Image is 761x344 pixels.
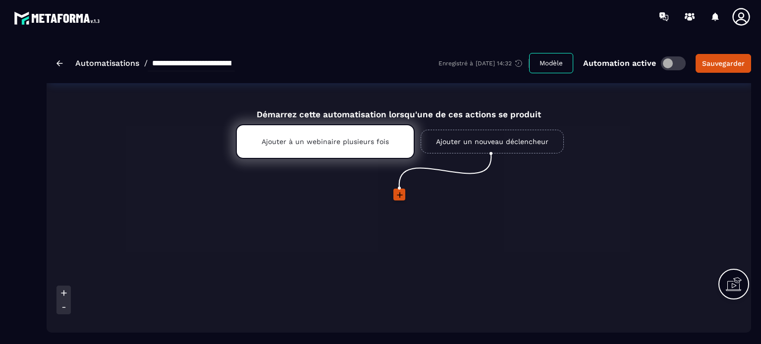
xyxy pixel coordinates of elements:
img: logo [14,9,103,27]
div: Démarrez cette automatisation lorsqu'une de ces actions se produit [211,98,587,119]
p: Ajouter à un webinaire plusieurs fois [262,138,389,146]
span: / [144,58,148,68]
p: Automation active [583,58,656,68]
p: [DATE] 14:32 [476,60,512,67]
a: Ajouter un nouveau déclencheur [421,130,564,153]
div: Sauvegarder [702,58,745,68]
button: Sauvegarder [696,54,751,73]
a: Automatisations [75,58,139,68]
div: Enregistré à [438,59,529,68]
img: arrow [56,60,63,66]
button: Modèle [529,53,573,73]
